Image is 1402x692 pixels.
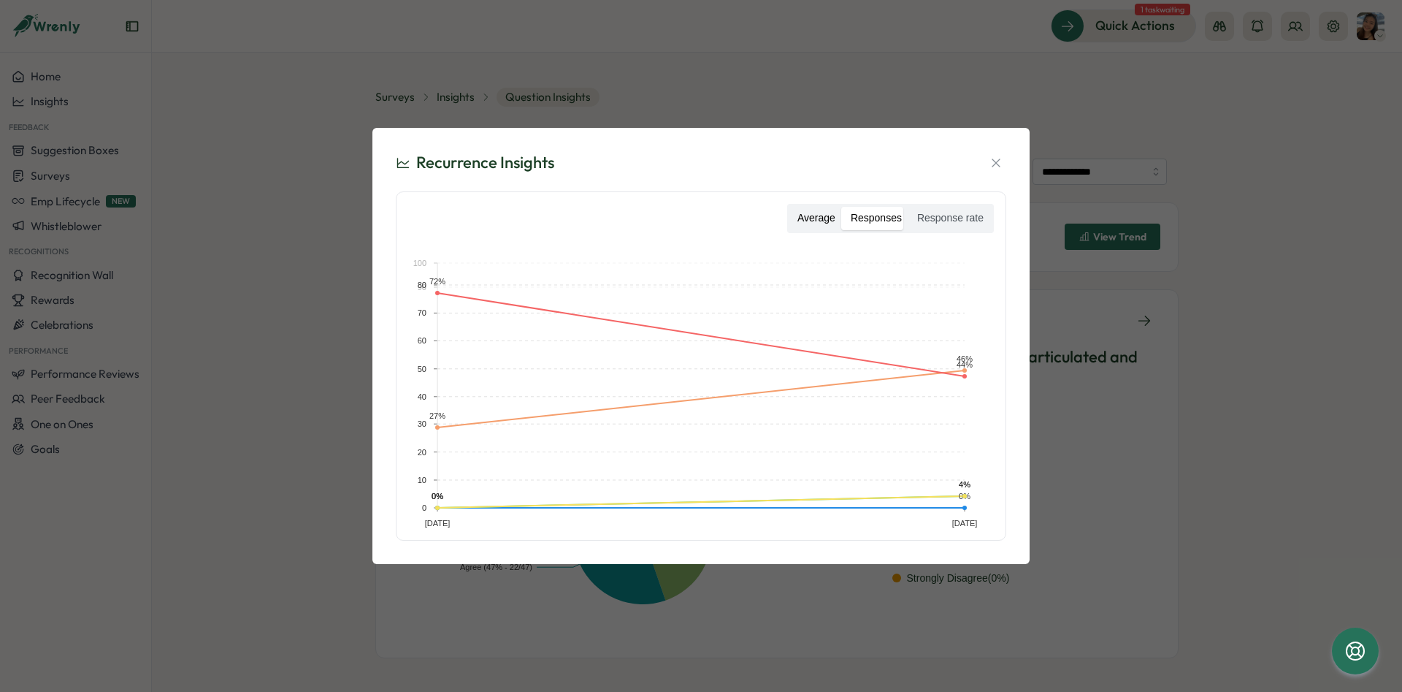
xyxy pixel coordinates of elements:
[418,392,426,401] text: 40
[422,503,426,512] text: 0
[418,336,426,345] text: 60
[952,519,978,528] text: [DATE]
[413,259,426,267] text: 100
[425,519,451,528] text: [DATE]
[396,151,554,174] div: Recurrence Insights
[790,207,843,230] label: Average
[910,207,991,230] label: Response rate
[418,283,426,292] text: 90
[843,207,909,230] label: Responses
[418,476,426,484] text: 10
[418,308,426,317] text: 70
[418,281,426,289] text: 80
[418,419,426,428] text: 30
[418,365,426,373] text: 50
[418,447,426,456] text: 20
